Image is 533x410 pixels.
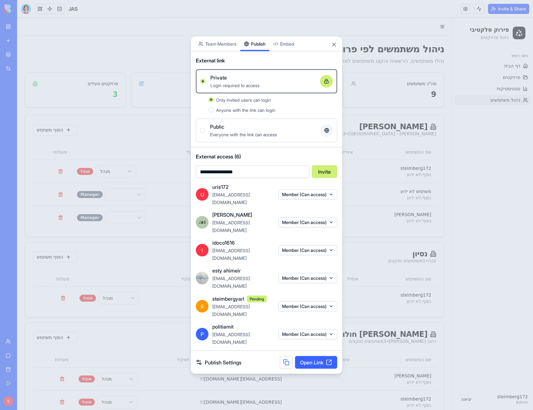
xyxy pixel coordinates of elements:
span: [EMAIL_ADDRESS][DOMAIN_NAME] [212,248,250,261]
div: [PERSON_NAME] [343,355,414,361]
th: פעולות [16,334,56,349]
span: [EMAIL_ADDRESS][DOMAIN_NAME] [187,358,265,364]
p: ניהול פרויקטים [453,16,492,23]
div: מנהל [62,277,79,284]
h1: ניהול משתמשים לפי פרויקט [8,26,427,37]
button: Invite [312,165,337,178]
button: PublicEveryone with the link can access [200,128,205,133]
a: דף הבית [438,43,513,53]
img: ACg8ocIURnRS_L_J4YZHnp-Op7YAhruFfI0o9cjIFwMJDOFOHvI1EEZgvg=s96-c [196,216,209,229]
button: הוסף משתמש [16,314,61,325]
div: 3 [16,72,101,82]
span: U [196,188,209,201]
div: נוסף: לא ידוע [346,200,414,206]
div: 22 [228,72,313,82]
button: הוסף משתמש [16,106,61,118]
span: External link [196,57,225,64]
div: נוסף: לא ידוע [346,177,414,183]
span: steimbergyarl [212,295,244,302]
button: Member (Can access) [279,189,337,200]
div: רחוב [PERSON_NAME] • 3 משתמשים מוקצים [298,320,419,327]
a: Publish Settings [196,359,241,366]
span: Everyone with the link can access [210,132,277,137]
span: Anyone with the link can login [216,107,275,113]
button: Close [331,42,337,48]
div: 9 [334,72,419,82]
div: נוסף: לא ידוע [343,384,414,391]
button: Embed [269,36,298,51]
p: נהלו משתמשים, הרשאות והקצו משתמשים לפרויקטים ספציפיים עם תפקידים שונים [8,40,427,47]
div: steimberg172 [480,376,511,382]
th: אימייל [181,254,346,269]
div: נוסף: לא ידוע [343,361,414,368]
a: סטטיסטיקות [438,66,513,76]
div: [PERSON_NAME] [291,105,419,113]
div: יבנה • 1 משתמשים מוקצים [371,240,419,246]
span: I [196,244,209,257]
span: [EMAIL_ADDRESS][DOMAIN_NAME] [212,220,250,233]
div: תפקידי עורך [185,63,207,69]
div: [PERSON_NAME] [346,194,414,200]
th: שם המשתמש [338,334,419,349]
span: Login required to access [210,83,260,88]
a: פרויקטים [438,54,513,65]
th: תפקיד [57,254,181,269]
span: politiamit [212,323,234,330]
div: משתמש לא ידוע [346,170,414,177]
button: הוסף משתמש [16,234,61,245]
div: סה"כ משתמשים [390,63,419,69]
th: אימייל [177,334,338,349]
a: ניהול משתמשים [438,77,513,87]
button: Only invited users can login [209,97,214,102]
span: דף הבית [487,45,503,51]
button: יציאה [440,376,458,387]
th: פעולות [16,254,57,269]
th: אימייל [186,127,341,142]
div: תפקידי מנהל [289,63,313,69]
span: ניהול משתמשים [473,79,503,86]
span: [EMAIL_ADDRESS][DOMAIN_NAME] [212,304,250,317]
div: steimberg172 [343,378,414,384]
span: uris172 [212,183,228,191]
div: [PERSON_NAME] חולון - קרסו [298,313,419,320]
span: Private [210,74,227,81]
span: [EMAIL_ADDRESS][DOMAIN_NAME] [212,332,250,345]
span: Only invited users can login [216,97,271,103]
div: Manager [60,196,86,203]
a: Open Link [295,356,337,369]
div: נסיון [371,232,419,240]
span: [EMAIL_ADDRESS][DOMAIN_NAME] [187,381,265,388]
div: נוסף: לא ידוע [346,154,414,160]
th: תפקיד [56,334,177,349]
div: 3 [122,72,207,82]
div: מנהל [61,381,78,388]
span: [PERSON_NAME] [212,211,252,219]
span: idoco1616 [212,239,235,247]
img: ACg8ocKZVK-H9Ff3aKgp_iy_GMVncIBQoFXpSA5DH8XmdTEWosoruQO6=s96-c [196,272,209,285]
th: תפקיד [55,127,186,142]
span: Pending [247,296,267,303]
span: [EMAIL_ADDRESS][DOMAIN_NAME] [196,151,274,157]
h1: פירוק סלקטיבי [453,8,492,16]
span: סטטיסטיקות [479,68,503,74]
div: מנהל [60,150,76,157]
button: Team Members [195,36,240,51]
span: [EMAIL_ADDRESS][DOMAIN_NAME] [212,276,250,289]
span: [EMAIL_ADDRESS][DOMAIN_NAME] [196,197,274,203]
span: [EMAIL_ADDRESS][DOMAIN_NAME] [212,192,250,205]
button: Member (Can access) [279,273,337,283]
button: PrivateLogin required to access [200,79,205,84]
div: steimberg172 [346,147,414,154]
span: esty ahimeir [212,267,241,274]
span: פרויקטים [486,56,503,63]
span: P [196,328,209,341]
div: Manager [60,173,86,180]
th: פעולות [16,127,55,142]
button: Member (Can access) [279,329,337,339]
span: [EMAIL_ADDRESS][DOMAIN_NAME] [191,277,269,284]
div: Admin [480,382,511,387]
div: steimberg172 [351,274,414,280]
div: פרויקטים פעילים [71,63,101,69]
div: נוסף: לא ידוע [351,280,414,287]
span: Public [210,123,224,131]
